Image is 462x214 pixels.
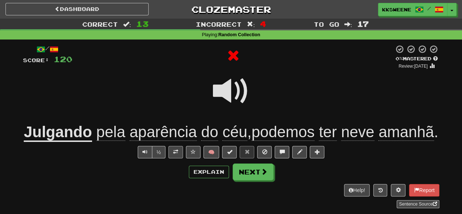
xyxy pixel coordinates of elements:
button: 🧠 [203,146,219,158]
span: 120 [54,55,72,64]
span: céu [222,123,247,141]
span: To go [313,20,339,28]
button: Ignore sentence (alt+i) [257,146,272,158]
a: Clozemaster [160,3,303,16]
span: amanhã [378,123,434,141]
span: : [344,21,352,27]
u: Julgando [24,123,92,142]
span: 0 % [396,56,403,61]
span: Score: [23,57,49,63]
button: Favorite sentence (alt+f) [186,146,201,158]
button: Add to collection (alt+a) [310,146,324,158]
span: , . [92,123,438,141]
span: do [201,123,218,141]
a: Dashboard [5,3,149,15]
button: Set this sentence to 100% Mastered (alt+m) [222,146,237,158]
button: Toggle translation (alt+t) [168,146,183,158]
span: aparência [130,123,197,141]
button: Report [409,184,439,196]
span: 17 [357,19,369,28]
div: Text-to-speech controls [136,146,166,158]
div: Mastered [394,56,439,62]
div: / [23,45,72,54]
span: kksweene [382,6,411,13]
span: neve [341,123,374,141]
button: Round history (alt+y) [373,184,387,196]
span: Correct [82,20,118,28]
button: Play sentence audio (ctl+space) [138,146,152,158]
span: : [247,21,255,27]
button: Next [233,164,274,180]
button: Edit sentence (alt+d) [292,146,307,158]
button: Discuss sentence (alt+u) [275,146,289,158]
a: Sentence Source [397,200,439,208]
span: ter [319,123,337,141]
span: : [123,21,131,27]
span: / [427,6,431,11]
span: pela [96,123,125,141]
button: Help! [344,184,370,196]
button: Reset to 0% Mastered (alt+r) [240,146,254,158]
button: ½ [152,146,166,158]
a: kksweene / [378,3,447,16]
button: Explain [189,166,229,178]
span: podemos [252,123,315,141]
strong: Random Collection [218,32,260,37]
small: Review: [DATE] [398,64,428,69]
span: Incorrect [196,20,242,28]
span: 4 [260,19,266,28]
span: 13 [136,19,149,28]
